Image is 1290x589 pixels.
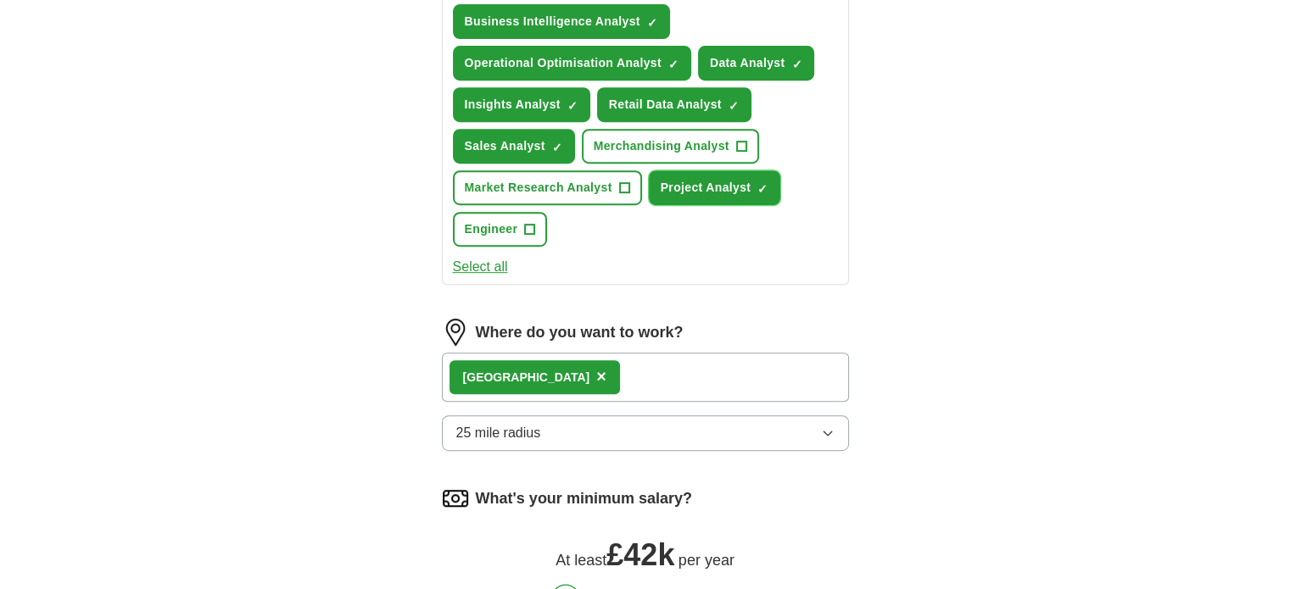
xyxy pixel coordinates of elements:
[661,179,751,197] span: Project Analyst
[465,137,545,155] span: Sales Analyst
[442,415,849,451] button: 25 mile radius
[729,99,739,113] span: ✓
[596,364,606,390] button: ×
[556,552,606,569] span: At least
[453,87,590,122] button: Insights Analyst✓
[679,552,734,569] span: per year
[476,487,692,510] label: What's your minimum salary?
[596,367,606,386] span: ×
[710,54,785,72] span: Data Analyst
[456,423,541,443] span: 25 mile radius
[465,220,518,238] span: Engineer
[791,58,801,71] span: ✓
[647,16,657,30] span: ✓
[453,129,575,164] button: Sales Analyst✓
[465,96,561,114] span: Insights Analyst
[594,137,729,155] span: Merchandising Analyst
[476,321,684,344] label: Where do you want to work?
[609,96,722,114] span: Retail Data Analyst
[453,4,670,39] button: Business Intelligence Analyst✓
[463,369,590,386] div: [GEOGRAPHIC_DATA]
[567,99,578,113] span: ✓
[552,141,562,154] span: ✓
[582,129,759,164] button: Merchandising Analyst
[453,212,548,247] button: Engineer
[442,319,469,346] img: location.png
[597,87,751,122] button: Retail Data Analyst✓
[442,485,469,512] img: salary.png
[453,257,508,277] button: Select all
[757,182,768,196] span: ✓
[698,46,815,81] button: Data Analyst✓
[649,170,781,205] button: Project Analyst✓
[606,537,674,572] span: £ 42k
[465,54,662,72] span: Operational Optimisation Analyst
[668,58,679,71] span: ✓
[453,170,642,205] button: Market Research Analyst
[465,13,640,31] span: Business Intelligence Analyst
[465,179,612,197] span: Market Research Analyst
[453,46,691,81] button: Operational Optimisation Analyst✓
